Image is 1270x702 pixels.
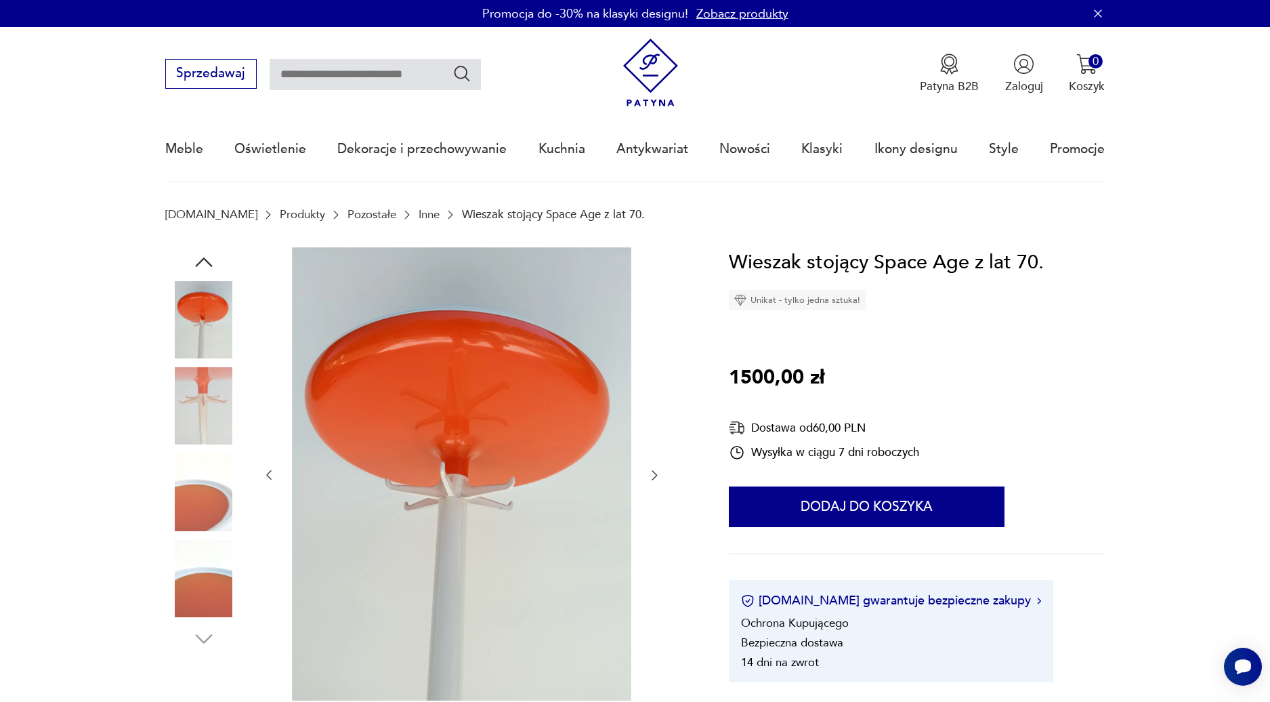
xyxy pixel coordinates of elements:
[729,247,1044,278] h1: Wieszak stojący Space Age z lat 70.
[939,54,960,75] img: Ikona medalu
[1076,54,1097,75] img: Ikona koszyka
[920,79,979,94] p: Patyna B2B
[280,208,325,221] a: Produkty
[1037,598,1041,604] img: Ikona strzałki w prawo
[989,118,1019,180] a: Style
[696,5,788,22] a: Zobacz produkty
[734,294,746,306] img: Ikona diamentu
[741,594,755,608] img: Ikona certyfikatu
[729,419,919,436] div: Dostawa od 60,00 PLN
[165,208,257,221] a: [DOMAIN_NAME]
[1069,54,1105,94] button: 0Koszyk
[337,118,507,180] a: Dekoracje i przechowywanie
[347,208,396,221] a: Pozostałe
[616,39,685,107] img: Patyna - sklep z meblami i dekoracjami vintage
[920,54,979,94] button: Patyna B2B
[452,64,472,83] button: Szukaj
[1005,79,1043,94] p: Zaloguj
[165,118,203,180] a: Meble
[616,118,688,180] a: Antykwariat
[719,118,770,180] a: Nowości
[165,454,242,531] img: Zdjęcie produktu Wieszak stojący Space Age z lat 70.
[741,592,1041,609] button: [DOMAIN_NAME] gwarantuje bezpieczne zakupy
[165,540,242,617] img: Zdjęcie produktu Wieszak stojący Space Age z lat 70.
[482,5,688,22] p: Promocja do -30% na klasyki designu!
[165,59,257,89] button: Sprzedawaj
[741,635,843,651] li: Bezpieczna dostawa
[292,247,631,701] img: Zdjęcie produktu Wieszak stojący Space Age z lat 70.
[165,281,242,358] img: Zdjęcie produktu Wieszak stojący Space Age z lat 70.
[729,487,1004,527] button: Dodaj do koszyka
[1224,648,1262,686] iframe: Smartsupp widget button
[1088,54,1103,68] div: 0
[419,208,440,221] a: Inne
[1005,54,1043,94] button: Zaloguj
[920,54,979,94] a: Ikona medaluPatyna B2B
[741,615,849,631] li: Ochrona Kupującego
[801,118,843,180] a: Klasyki
[1050,118,1105,180] a: Promocje
[165,367,242,445] img: Zdjęcie produktu Wieszak stojący Space Age z lat 70.
[1069,79,1105,94] p: Koszyk
[729,445,919,461] div: Wysyłka w ciągu 7 dni roboczych
[165,69,257,80] a: Sprzedawaj
[462,208,645,221] p: Wieszak stojący Space Age z lat 70.
[874,118,958,180] a: Ikony designu
[729,419,745,436] img: Ikona dostawy
[538,118,585,180] a: Kuchnia
[1013,54,1034,75] img: Ikonka użytkownika
[729,363,824,394] p: 1500,00 zł
[729,290,866,310] div: Unikat - tylko jedna sztuka!
[741,655,819,670] li: 14 dni na zwrot
[234,118,306,180] a: Oświetlenie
